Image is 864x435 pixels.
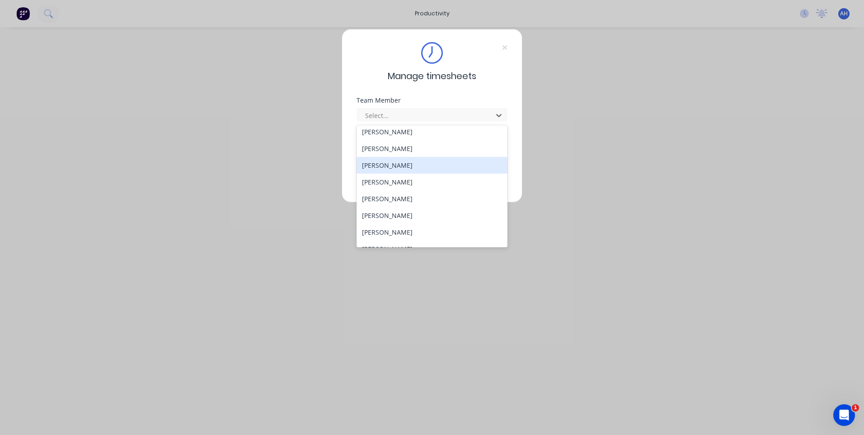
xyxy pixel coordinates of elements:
[357,224,507,241] div: [PERSON_NAME]
[852,404,859,411] span: 1
[357,207,507,224] div: [PERSON_NAME]
[357,174,507,190] div: [PERSON_NAME]
[357,190,507,207] div: [PERSON_NAME]
[388,69,476,83] span: Manage timesheets
[357,140,507,157] div: [PERSON_NAME]
[357,157,507,174] div: [PERSON_NAME]
[833,404,855,426] iframe: Intercom live chat
[357,241,507,257] div: [PERSON_NAME]
[357,123,507,140] div: [PERSON_NAME]
[357,97,507,104] div: Team Member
